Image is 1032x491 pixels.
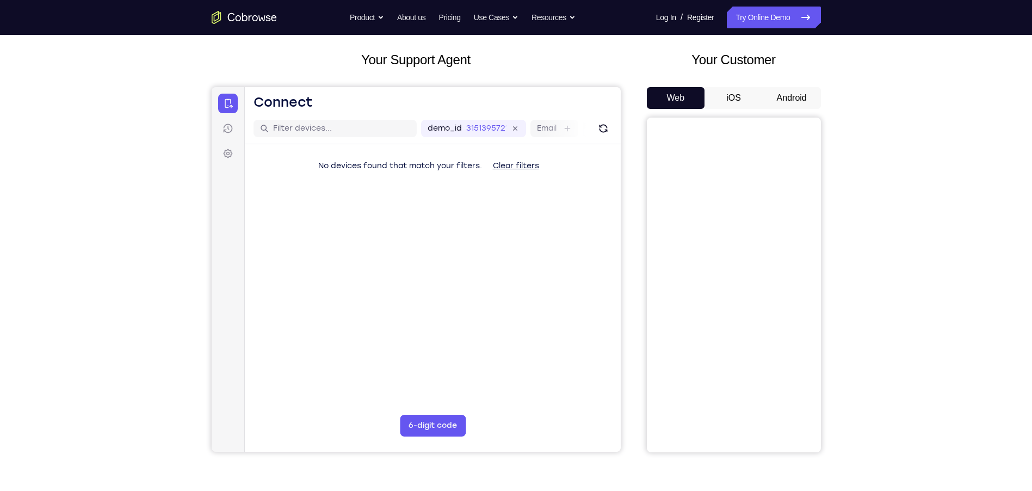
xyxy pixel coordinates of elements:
[705,87,763,109] button: iOS
[681,11,683,24] span: /
[212,50,621,70] h2: Your Support Agent
[647,87,705,109] button: Web
[438,7,460,28] a: Pricing
[687,7,714,28] a: Register
[656,7,676,28] a: Log In
[397,7,425,28] a: About us
[350,7,384,28] button: Product
[727,7,820,28] a: Try Online Demo
[763,87,821,109] button: Android
[212,11,277,24] a: Go to the home page
[474,7,518,28] button: Use Cases
[647,50,821,70] h2: Your Customer
[532,7,576,28] button: Resources
[212,87,621,452] iframe: Agent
